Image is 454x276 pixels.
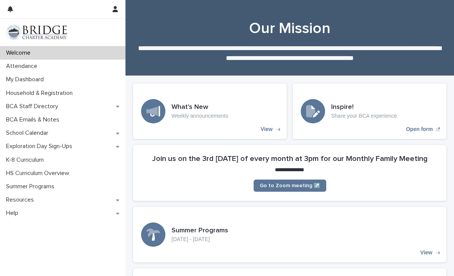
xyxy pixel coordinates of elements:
[3,76,50,83] p: My Dashboard
[3,170,75,177] p: HS Curriculum Overview
[331,113,397,119] p: Share your BCA experience
[254,180,326,192] a: Go to Zoom meeting ↗️
[3,49,37,57] p: Welcome
[3,116,65,123] p: BCA Emails & Notes
[3,183,60,190] p: Summer Programs
[406,126,433,132] p: Open form
[3,129,54,137] p: School Calendar
[3,63,43,70] p: Attendance
[3,196,40,203] p: Resources
[260,126,273,132] p: View
[3,103,64,110] p: BCA Staff Directory
[171,103,228,112] h3: What's New
[331,103,397,112] h3: Inspire!
[171,236,228,243] p: [DATE] - [DATE]
[171,227,228,235] h3: Summer Programs
[3,156,50,164] p: K-8 Curriculum
[133,19,446,38] h1: Our Mission
[133,207,446,262] a: View
[171,113,228,119] p: Weekly announcements
[3,90,79,97] p: Household & Registration
[260,183,320,188] span: Go to Zoom meeting ↗️
[420,249,432,256] p: View
[152,154,428,163] h2: Join us on the 3rd [DATE] of every month at 3pm for our Monthly Family Meeting
[133,84,287,139] a: View
[6,25,67,40] img: V1C1m3IdTEidaUdm9Hs0
[3,143,78,150] p: Exploration Day Sign-Ups
[3,210,24,217] p: Help
[293,84,446,139] a: Open form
